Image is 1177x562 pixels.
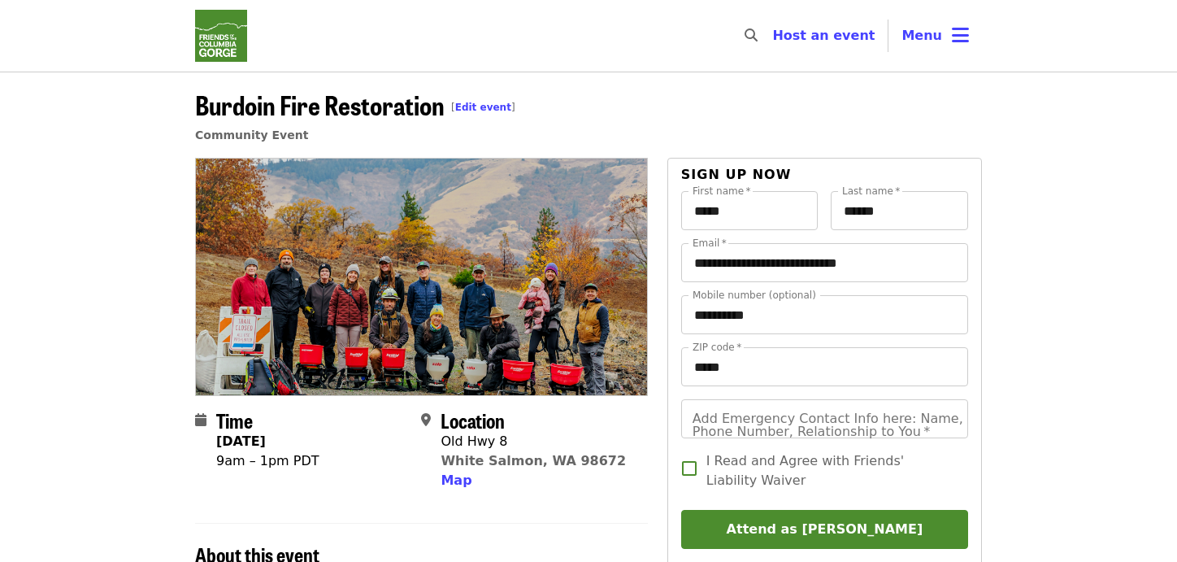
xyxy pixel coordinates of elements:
input: First name [681,191,819,230]
span: Burdoin Fire Restoration [195,85,515,124]
a: White Salmon, WA 98672 [441,453,626,468]
span: Location [441,406,505,434]
strong: [DATE] [216,433,266,449]
label: First name [693,186,751,196]
button: Toggle account menu [888,16,982,55]
span: Menu [901,28,942,43]
a: Host an event [772,28,875,43]
label: Email [693,238,727,248]
label: ZIP code [693,342,741,352]
span: I Read and Agree with Friends' Liability Waiver [706,451,955,490]
input: ZIP code [681,347,968,386]
button: Attend as [PERSON_NAME] [681,510,968,549]
i: calendar icon [195,412,206,428]
input: Email [681,243,968,282]
label: Last name [842,186,900,196]
img: Friends Of The Columbia Gorge - Home [195,10,247,62]
div: Old Hwy 8 [441,432,626,451]
label: Mobile number (optional) [693,290,816,300]
input: Add Emergency Contact Info here: Name, Phone Number, Relationship to You [681,399,968,438]
button: Map [441,471,471,490]
img: Burdoin Fire Restoration organized by Friends Of The Columbia Gorge [196,159,647,394]
span: Time [216,406,253,434]
span: Sign up now [681,167,792,182]
input: Search [767,16,780,55]
i: search icon [745,28,758,43]
i: bars icon [952,24,969,47]
span: Map [441,473,471,488]
div: 9am – 1pm PDT [216,451,319,471]
a: Community Event [195,129,308,142]
i: map-marker-alt icon [421,412,431,428]
span: [ ] [451,102,515,113]
a: Edit event [455,102,511,113]
input: Mobile number (optional) [681,295,968,334]
input: Last name [831,191,968,230]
